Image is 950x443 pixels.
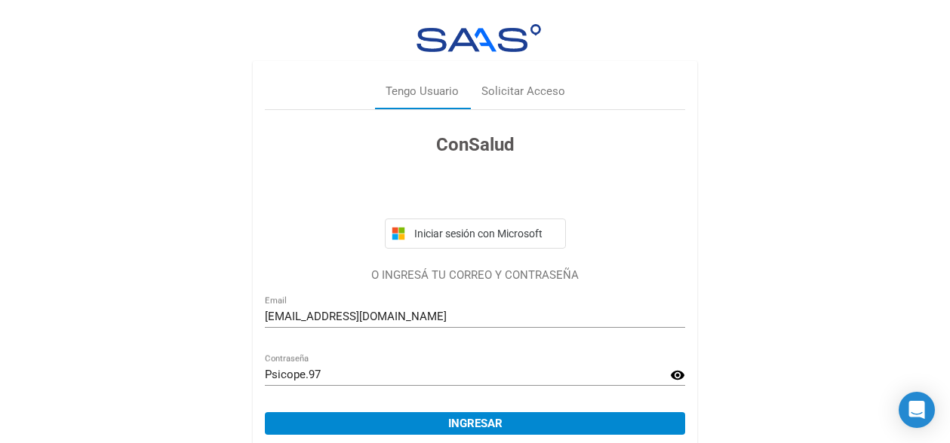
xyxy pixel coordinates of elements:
[411,228,559,240] span: Iniciar sesión con Microsoft
[670,366,685,384] mat-icon: visibility
[481,83,565,100] div: Solicitar Acceso
[386,83,459,100] div: Tengo Usuario
[448,417,503,430] span: Ingresar
[385,218,566,249] button: Iniciar sesión con Microsoft
[265,131,685,158] h3: ConSalud
[265,412,685,435] button: Ingresar
[899,392,935,428] div: Open Intercom Messenger
[377,175,573,208] iframe: Botón de Acceder con Google
[265,267,685,284] p: O INGRESÁ TU CORREO Y CONTRASEÑA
